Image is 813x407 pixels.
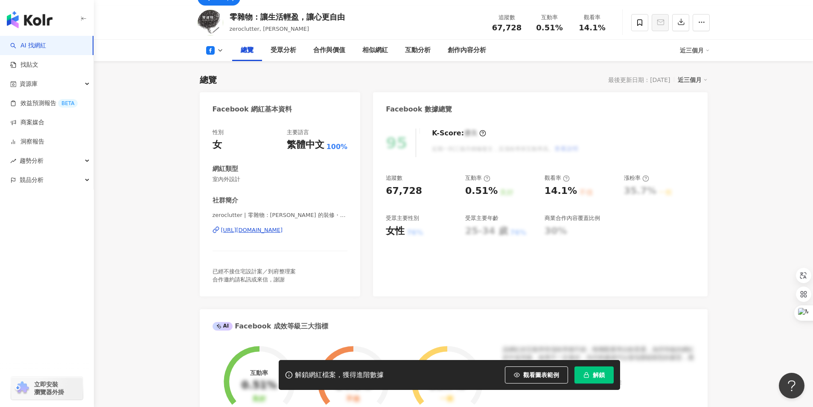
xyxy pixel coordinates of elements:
div: 追蹤數 [386,174,402,182]
div: 67,728 [386,184,422,198]
div: 互動率 [533,13,566,22]
div: 受眾主要年齡 [465,214,498,222]
div: K-Score : [432,129,486,138]
div: Facebook 網紅基本資料 [213,105,292,114]
span: 解鎖 [593,372,605,378]
div: 總覽 [200,74,217,86]
span: 趨勢分析 [20,151,44,170]
div: 該網紅的互動率和漲粉率都不錯，唯獨觀看率比較普通，為同等級的網紅的中低等級，效果不一定會好，但仍然建議可以發包開箱類型的案型，應該會比較有成效！ [503,346,695,371]
span: 14.1% [579,23,605,32]
div: 互動分析 [405,45,431,56]
span: 67,728 [492,23,522,32]
div: 近三個月 [678,74,708,85]
span: 資源庫 [20,74,38,94]
div: 網紅類型 [213,164,238,173]
button: 觀看圖表範例 [505,366,568,384]
span: 立即安裝 瀏覽器外掛 [34,381,64,396]
div: [URL][DOMAIN_NAME] [221,226,283,234]
div: 相似網紅 [362,45,388,56]
div: 受眾主要性別 [386,214,419,222]
img: logo [7,11,52,28]
span: 觀看圖表範例 [523,372,559,378]
div: Facebook 數據總覽 [386,105,452,114]
span: 已經不接住宅設計案／到府整理案 合作邀約請私訊或來信，謝謝 [213,268,296,282]
div: 觀看率 [545,174,570,182]
div: 漲粉率 [624,174,649,182]
div: 總覽 [241,45,254,56]
div: 女 [213,138,222,152]
span: 0.51% [536,23,562,32]
a: 商案媒合 [10,118,44,127]
div: 一般 [440,395,454,403]
div: 0.51% [465,184,498,198]
div: 良好 [252,395,266,403]
div: 觀看率 [576,13,609,22]
div: 商業合作內容覆蓋比例 [545,214,600,222]
a: 找貼文 [10,61,38,69]
div: 零雜物：讓生活輕盈，讓心更自由 [230,12,345,22]
div: Facebook 成效等級三大指標 [213,322,329,331]
div: AI [213,322,233,331]
div: 14.1% [545,184,577,198]
a: searchAI 找網紅 [10,41,46,50]
div: 創作內容分析 [448,45,486,56]
div: 社群簡介 [213,196,238,205]
img: KOL Avatar [198,10,223,35]
span: 競品分析 [20,170,44,190]
span: zeroclutter, [PERSON_NAME] [230,26,309,32]
div: 不佳 [346,395,360,403]
img: chrome extension [14,381,30,395]
div: 解鎖網紅檔案，獲得進階數據 [295,371,384,380]
span: 室內外設計 [213,176,348,183]
div: 最後更新日期：[DATE] [608,76,670,83]
div: 性別 [213,129,224,136]
a: 效益預測報告BETA [10,99,78,108]
div: 合作與價值 [313,45,345,56]
span: rise [10,158,16,164]
a: 洞察報告 [10,138,44,146]
a: chrome extension立即安裝 瀏覽器外掛 [11,377,83,400]
a: [URL][DOMAIN_NAME] [213,226,348,234]
span: zeroclutter | 零雜物：[PERSON_NAME] 的裝修・整理・減物生活 | zeroclutter [213,211,348,219]
div: 主要語言 [287,129,309,136]
div: 繁體中文 [287,138,324,152]
div: 近三個月 [680,44,710,57]
button: 解鎖 [574,366,614,384]
div: 追蹤數 [491,13,523,22]
div: 受眾分析 [271,45,296,56]
span: 100% [326,142,347,152]
div: 女性 [386,225,405,238]
div: 互動率 [465,174,490,182]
